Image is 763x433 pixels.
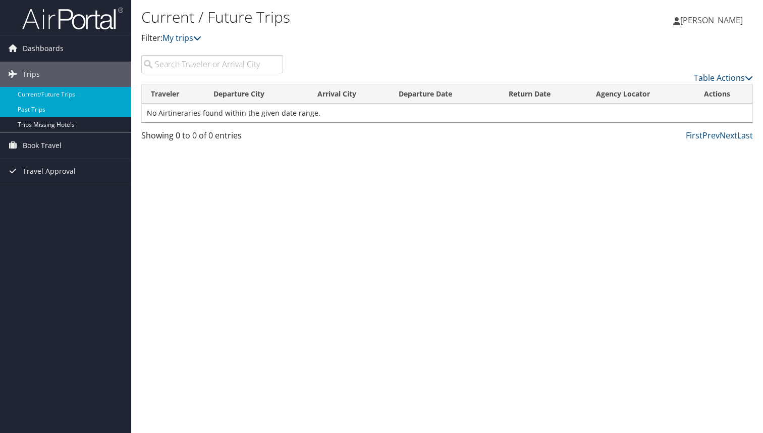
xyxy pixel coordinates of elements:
[142,84,204,104] th: Traveler: activate to sort column ascending
[500,84,587,104] th: Return Date: activate to sort column ascending
[22,7,123,30] img: airportal-logo.png
[673,5,753,35] a: [PERSON_NAME]
[737,130,753,141] a: Last
[23,159,76,184] span: Travel Approval
[702,130,720,141] a: Prev
[694,72,753,83] a: Table Actions
[141,129,283,147] div: Showing 0 to 0 of 0 entries
[695,84,752,104] th: Actions
[720,130,737,141] a: Next
[587,84,695,104] th: Agency Locator: activate to sort column ascending
[23,36,64,61] span: Dashboards
[390,84,499,104] th: Departure Date: activate to sort column descending
[23,133,62,158] span: Book Travel
[23,62,40,87] span: Trips
[686,130,702,141] a: First
[308,84,390,104] th: Arrival City: activate to sort column ascending
[162,32,201,43] a: My trips
[141,55,283,73] input: Search Traveler or Arrival City
[142,104,752,122] td: No Airtineraries found within the given date range.
[141,7,549,28] h1: Current / Future Trips
[204,84,308,104] th: Departure City: activate to sort column ascending
[680,15,743,26] span: [PERSON_NAME]
[141,32,549,45] p: Filter:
